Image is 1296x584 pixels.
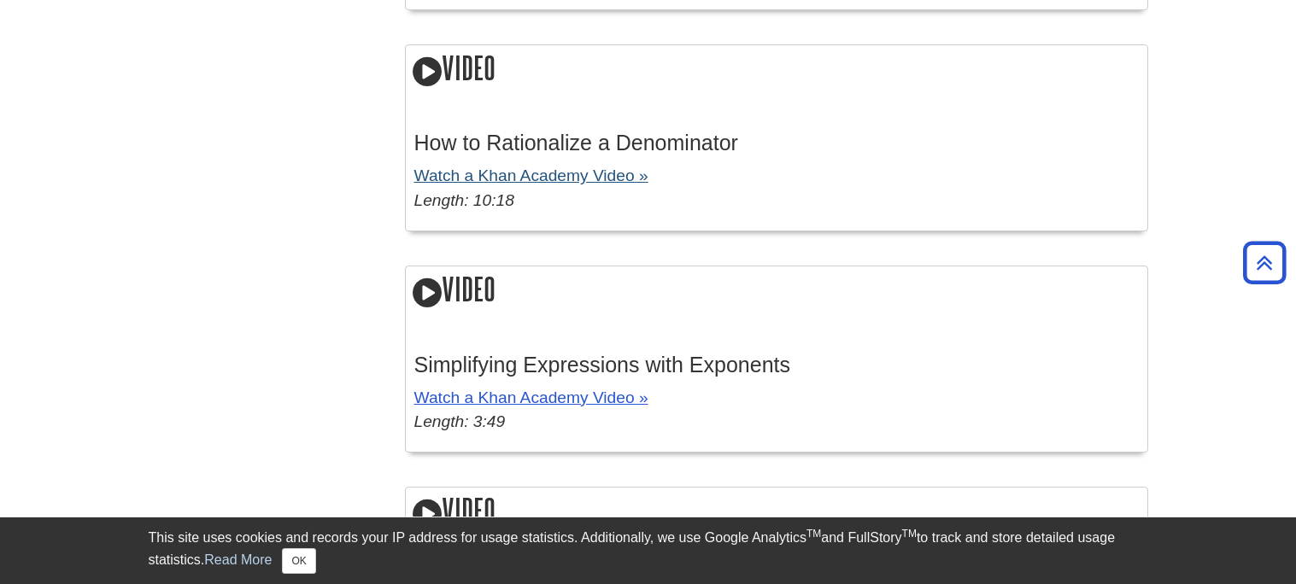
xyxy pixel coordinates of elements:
a: Watch a Khan Academy Video » [414,388,648,406]
h2: Video [406,488,1147,536]
sup: TM [806,528,821,540]
a: Watch a Khan Academy Video » [414,166,648,184]
em: Length: 10:18 [414,191,514,209]
sup: TM [902,528,917,540]
h3: Simplifying Expressions with Exponents [414,353,1139,377]
em: Length: 3:49 [414,412,506,430]
a: Read More [204,552,272,567]
h3: How to Rationalize a Denominator [414,131,1139,155]
h2: Video [406,266,1147,315]
h2: Video [406,45,1147,94]
div: This site uses cookies and records your IP address for usage statistics. Additionally, we use Goo... [149,528,1148,574]
button: Close [282,548,315,574]
a: Back to Top [1237,251,1292,274]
